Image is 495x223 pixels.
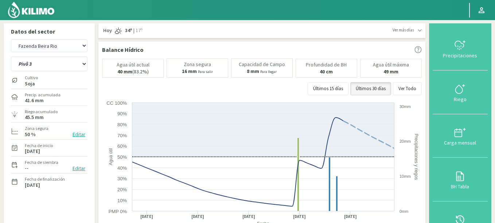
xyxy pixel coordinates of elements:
[373,62,409,68] p: Agua útil máxima
[320,68,333,75] b: 40 cm
[117,143,127,149] text: 60%
[25,125,48,132] label: Zona segura
[239,62,285,67] p: Capacidad de Campo
[117,133,127,138] text: 70%
[140,214,153,219] text: [DATE]
[117,198,127,203] text: 10%
[242,214,255,219] text: [DATE]
[25,81,38,86] label: Soja
[117,111,127,116] text: 90%
[308,82,348,95] button: Últimos 15 días
[7,1,55,19] img: Kilimo
[435,140,486,145] div: Carga mensual
[117,68,132,75] b: 40 mm
[435,184,486,189] div: BH Tabla
[25,159,58,166] label: Fecha de siembra
[399,104,411,109] text: 30mm
[11,27,87,36] p: Datos del sector
[117,165,127,171] text: 40%
[25,142,53,149] label: Fecha de inicio
[117,154,127,160] text: 50%
[25,108,58,115] label: Riego acumulado
[414,134,419,180] text: Precipitaciones y riegos
[25,74,38,81] label: Cultivo
[306,62,347,68] p: Profundidad de BH
[25,92,61,98] label: Precip. acumulada
[25,183,40,188] label: [DATE]
[435,53,486,58] div: Precipitaciones
[108,148,113,165] text: Agua útil
[399,209,408,214] text: 0mm
[435,97,486,102] div: Riego
[399,174,411,178] text: 10mm
[293,214,306,219] text: [DATE]
[133,27,135,34] span: |
[106,100,127,106] text: CC 100%
[433,158,488,201] button: BH Tabla
[344,214,357,219] text: [DATE]
[433,70,488,114] button: Riego
[109,209,127,214] text: PMP 0%
[350,82,391,95] button: Últimos 30 días
[117,187,127,192] text: 20%
[399,139,411,143] text: 20mm
[393,27,414,33] span: Ver más días
[260,69,277,74] small: Para llegar
[25,166,28,170] label: --
[433,114,488,158] button: Carga mensual
[117,69,149,74] p: (83.2%)
[247,68,259,74] b: 8 mm
[117,176,127,181] text: 30%
[184,62,211,67] p: Zona segura
[135,27,143,34] span: 17º
[117,122,127,127] text: 80%
[70,130,87,139] button: Editar
[117,62,149,68] p: Agua útil actual
[433,27,488,70] button: Precipitaciones
[25,176,65,182] label: Fecha de finalización
[70,164,87,173] button: Editar
[25,115,44,120] label: 45.5 mm
[25,149,40,154] label: [DATE]
[182,68,197,74] b: 16 mm
[102,45,144,54] p: Balance Hídrico
[383,68,398,75] b: 49 mm
[125,27,132,34] strong: 34º
[191,214,204,219] text: [DATE]
[25,132,36,137] label: 50 %
[102,27,112,34] span: Hoy
[198,69,213,74] small: Para salir
[25,98,44,103] label: 41.6 mm
[393,82,422,95] button: Ver Todo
